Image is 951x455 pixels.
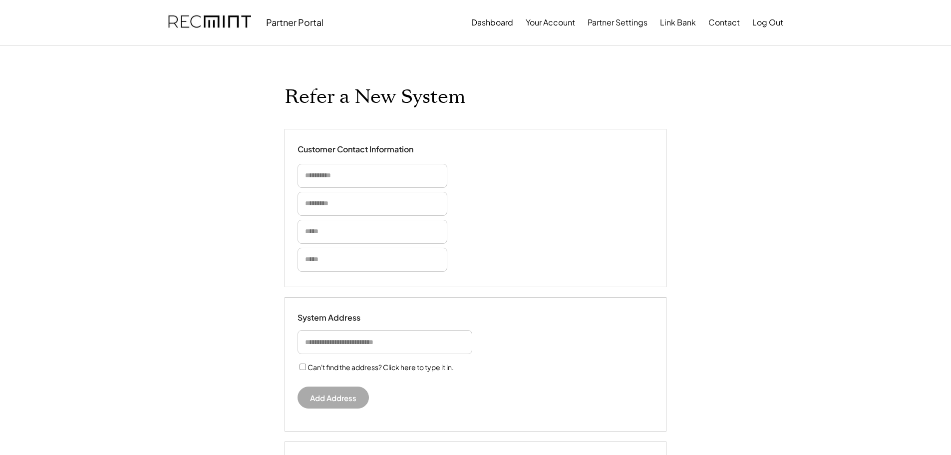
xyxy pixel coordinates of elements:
label: Can't find the address? Click here to type it in. [308,363,454,372]
div: System Address [298,313,397,323]
button: Add Address [298,387,369,409]
button: Partner Settings [588,12,647,32]
div: Partner Portal [266,16,323,28]
button: Your Account [526,12,575,32]
button: Link Bank [660,12,696,32]
button: Log Out [752,12,783,32]
img: recmint-logotype%403x.png [168,5,251,39]
h1: Refer a New System [285,85,465,109]
div: Customer Contact Information [298,144,413,155]
button: Dashboard [471,12,513,32]
button: Contact [708,12,740,32]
